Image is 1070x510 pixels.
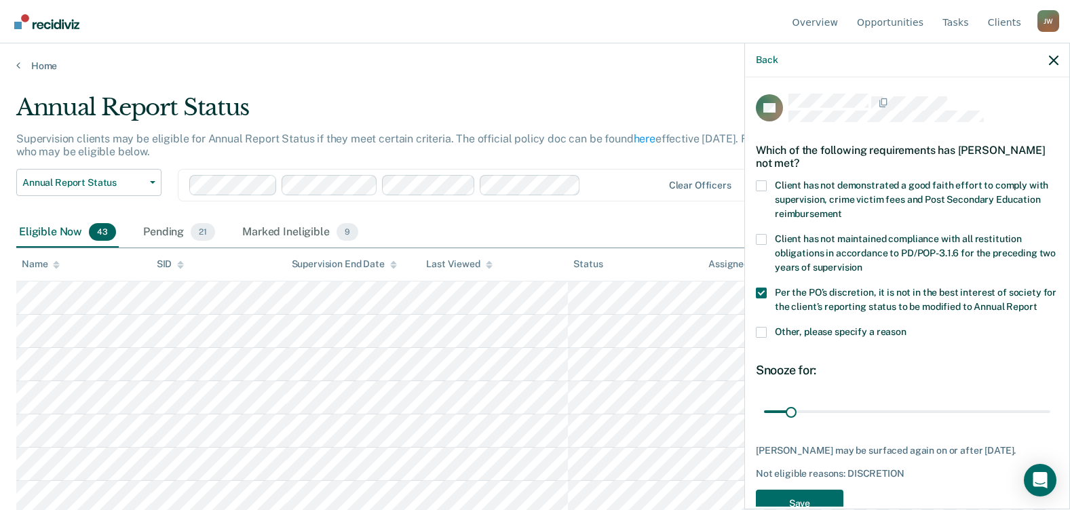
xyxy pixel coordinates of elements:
a: Home [16,60,1054,72]
span: 21 [191,223,215,241]
div: Clear officers [669,180,731,191]
span: Client has not maintained compliance with all restitution obligations in accordance to PD/POP-3.1... [775,233,1056,273]
span: 9 [337,223,358,241]
a: here [634,132,655,145]
img: Recidiviz [14,14,79,29]
span: 43 [89,223,116,241]
span: Per the PO’s discretion, it is not in the best interest of society for the client’s reporting sta... [775,287,1056,312]
div: [PERSON_NAME] may be surfaced again on or after [DATE]. [756,445,1058,456]
div: Not eligible reasons: DISCRETION [756,468,1058,479]
div: Eligible Now [16,218,119,248]
button: Profile dropdown button [1037,10,1059,32]
div: SID [157,258,185,270]
div: Last Viewed [426,258,492,270]
button: Back [756,54,778,66]
div: Assigned to [708,258,772,270]
span: Other, please specify a reason [775,326,906,337]
div: Open Intercom Messenger [1024,464,1056,496]
div: Status [573,258,603,270]
div: Snooze for: [756,363,1058,378]
span: Client has not demonstrated a good faith effort to comply with supervision, crime victim fees and... [775,180,1048,219]
div: Marked Ineligible [240,218,361,248]
div: Supervision End Date [292,258,397,270]
div: Annual Report Status [16,94,819,132]
p: Supervision clients may be eligible for Annual Report Status if they meet certain criteria. The o... [16,132,812,158]
div: J W [1037,10,1059,32]
span: Annual Report Status [22,177,145,189]
div: Which of the following requirements has [PERSON_NAME] not met? [756,133,1058,180]
div: Pending [140,218,218,248]
div: Name [22,258,60,270]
